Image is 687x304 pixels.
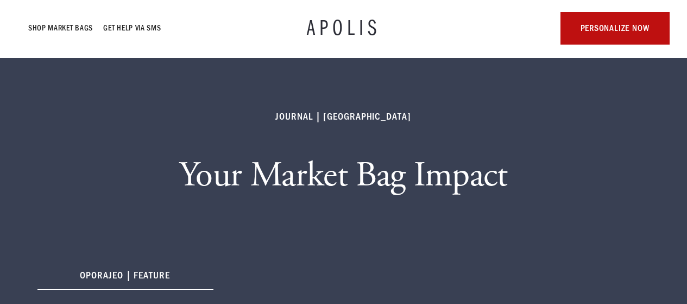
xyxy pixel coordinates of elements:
[276,110,411,123] h6: Journal | [GEOGRAPHIC_DATA]
[37,269,213,290] h6: oporajeo | FEATURE
[560,12,669,45] a: personalize now
[29,22,93,35] a: Shop Market bags
[307,17,381,39] a: APOLIS
[179,154,508,197] h1: Your Market Bag Impact
[104,22,161,35] a: GET HELP VIA SMS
